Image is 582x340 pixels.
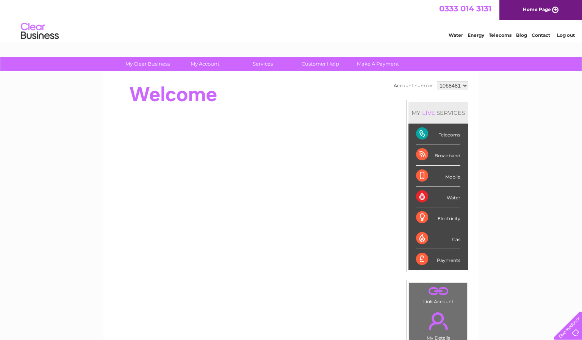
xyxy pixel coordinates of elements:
[232,57,294,71] a: Services
[116,57,179,71] a: My Clear Business
[557,32,575,38] a: Log out
[416,166,460,186] div: Mobile
[416,144,460,165] div: Broadband
[408,102,468,124] div: MY SERVICES
[392,79,435,92] td: Account number
[532,32,550,38] a: Contact
[289,57,352,71] a: Customer Help
[416,186,460,207] div: Water
[409,282,468,306] td: Link Account
[468,32,484,38] a: Energy
[411,285,465,298] a: .
[411,308,465,334] a: .
[439,4,491,13] a: 0333 014 3131
[421,109,436,116] div: LIVE
[347,57,409,71] a: Make A Payment
[20,20,59,43] img: logo.png
[174,57,236,71] a: My Account
[113,4,471,37] div: Clear Business is a trading name of Verastar Limited (registered in [GEOGRAPHIC_DATA] No. 3667643...
[416,124,460,144] div: Telecoms
[489,32,512,38] a: Telecoms
[416,228,460,249] div: Gas
[416,207,460,228] div: Electricity
[516,32,527,38] a: Blog
[449,32,463,38] a: Water
[416,249,460,269] div: Payments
